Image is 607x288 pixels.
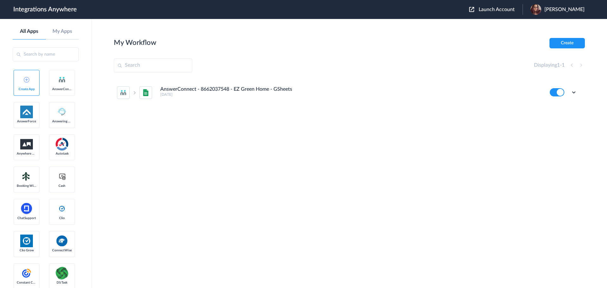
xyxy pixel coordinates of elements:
span: Answering Service [52,119,72,123]
input: Search by name [13,47,79,61]
button: Launch Account [469,7,523,13]
h1: Integrations Anywhere [13,6,77,13]
span: ConnectWise [52,248,72,252]
img: 20240306-150956.jpg [530,4,541,15]
img: autotask.png [56,138,68,150]
h4: Displaying - [534,62,565,68]
span: Launch Account [479,7,515,12]
img: Clio.jpg [20,235,33,247]
img: af-app-logo.svg [20,106,33,118]
span: AnswerConnect [52,87,72,91]
a: All Apps [13,28,46,34]
span: Cash [52,184,72,188]
img: chatsupport-icon.svg [20,202,33,215]
img: add-icon.svg [24,77,29,83]
img: launch-acct-icon.svg [469,7,474,12]
img: Answering_service.png [56,106,68,118]
span: Clio [52,216,72,220]
img: distributedSource.png [56,267,68,279]
img: cash-logo.svg [58,173,66,180]
span: DS Task [52,281,72,285]
span: AnswerForce [17,119,36,123]
img: constant-contact.svg [20,267,33,279]
span: 1 [557,63,560,68]
span: Booking Widget [17,184,36,188]
img: connectwise.png [56,235,68,247]
img: aww.png [20,139,33,150]
span: Clio Grow [17,248,36,252]
span: Constant Contact [17,281,36,285]
a: My Apps [46,28,79,34]
span: 1 [562,63,565,68]
h5: [DATE] [160,92,541,97]
span: Autotask [52,152,72,156]
button: Create [549,38,585,48]
img: answerconnect-logo.svg [58,76,66,83]
img: clio-logo.svg [58,205,66,212]
span: Anywhere Works [17,152,36,156]
h4: AnswerConnect - 8662037548 - EZ Green Home - GSheets [160,86,292,92]
img: Setmore_Logo.svg [20,171,33,182]
span: Create App [17,87,36,91]
h2: My Workflow [114,39,156,47]
input: Search [114,58,192,72]
span: [PERSON_NAME] [544,7,585,13]
span: ChatSupport [17,216,36,220]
